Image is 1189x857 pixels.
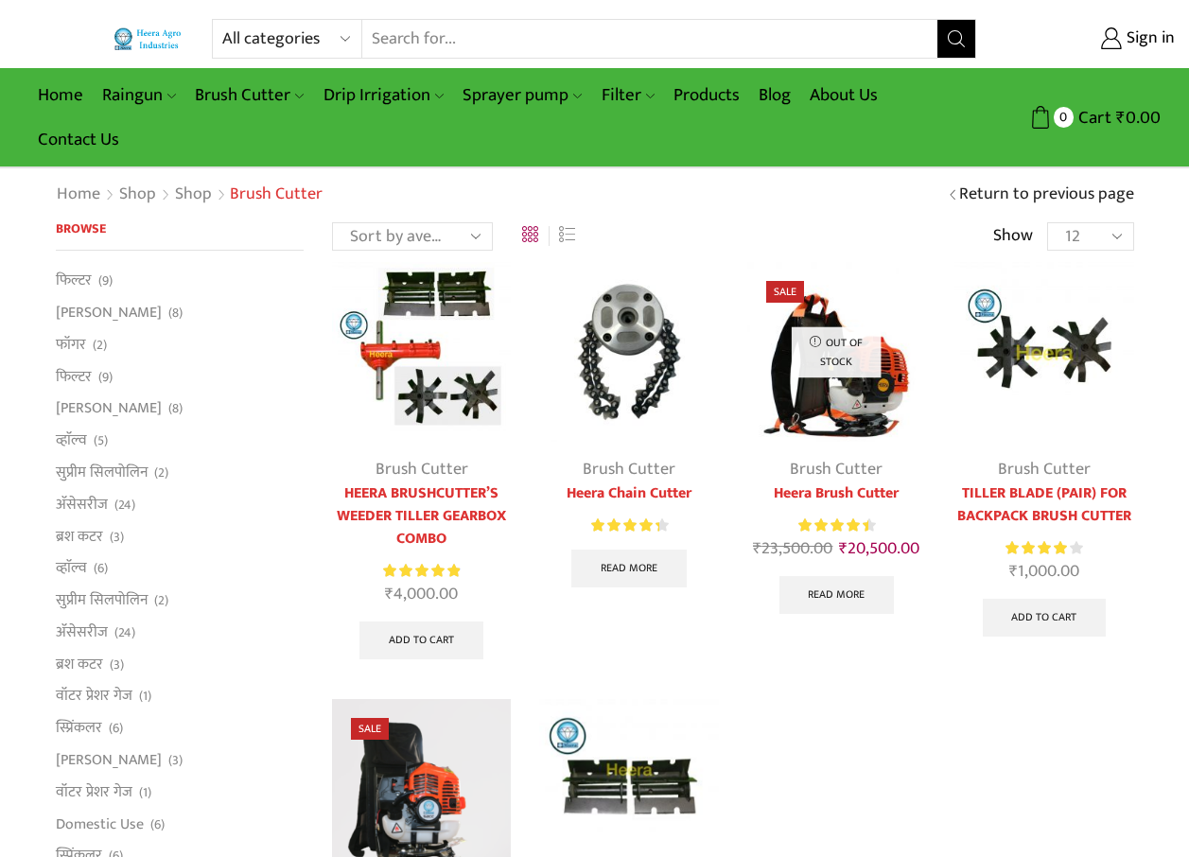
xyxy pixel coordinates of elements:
[798,516,875,535] div: Rated 4.55 out of 5
[591,516,668,535] div: Rated 4.50 out of 5
[1074,105,1111,131] span: Cart
[664,73,749,117] a: Products
[28,73,93,117] a: Home
[747,262,926,441] img: Heera Brush Cutter
[93,336,107,355] span: (2)
[753,534,832,563] bdi: 23,500.00
[185,73,313,117] a: Brush Cutter
[359,621,483,659] a: Add to cart: “HEERA BRUSHCUTTER'S WEEDER TILLER GEARBOX COMBO”
[168,304,183,323] span: (8)
[28,117,129,162] a: Contact Us
[56,360,92,393] a: फिल्टर
[332,222,493,251] select: Shop order
[995,100,1161,135] a: 0 Cart ₹0.00
[168,399,183,418] span: (8)
[110,656,124,674] span: (3)
[56,270,92,296] a: फिल्टर
[94,431,108,450] span: (5)
[351,718,389,740] span: Sale
[114,496,135,515] span: (24)
[592,73,664,117] a: Filter
[383,561,460,581] span: Rated out of 5
[779,576,895,614] a: Read more about “Heera Brush Cutter”
[94,559,108,578] span: (6)
[954,482,1133,528] a: TILLER BLADE (PAIR) FOR BACKPACK BRUSH CUTTER
[385,580,458,608] bdi: 4,000.00
[93,73,185,117] a: Raingun
[56,776,132,808] a: वॉटर प्रेशर गेज
[800,73,887,117] a: About Us
[839,534,848,563] span: ₹
[56,616,108,648] a: अ‍ॅसेसरीज
[56,183,101,207] a: Home
[539,262,718,441] img: Heera Chain Cutter
[56,328,86,360] a: फॉगर
[571,550,687,587] a: Read more about “Heera Chain Cutter”
[385,580,393,608] span: ₹
[1116,103,1161,132] bdi: 0.00
[56,680,132,712] a: वॉटर प्रेशर गेज
[150,815,165,834] span: (6)
[109,719,123,738] span: (6)
[56,585,148,617] a: सुप्रीम सिलपोलिन
[1122,26,1175,51] span: Sign in
[114,623,135,642] span: (24)
[314,73,453,117] a: Drip Irrigation
[56,744,162,777] a: [PERSON_NAME]
[1005,22,1175,56] a: Sign in
[766,281,804,303] span: Sale
[1054,107,1074,127] span: 0
[332,482,511,551] a: HEERA BRUSHCUTTER’S WEEDER TILLER GEARBOX COMBO
[583,455,675,483] a: Brush Cutter
[56,552,87,585] a: व्हाॅल्व
[453,73,591,117] a: Sprayer pump
[1116,103,1126,132] span: ₹
[139,783,151,802] span: (1)
[362,20,938,58] input: Search for...
[798,516,868,535] span: Rated out of 5
[154,591,168,610] span: (2)
[56,488,108,520] a: अ‍ॅसेसरीज
[954,262,1133,441] img: Tiller Blade for Backpack Brush Cutter
[1005,538,1082,558] div: Rated 4.00 out of 5
[56,297,162,329] a: [PERSON_NAME]
[749,73,800,117] a: Blog
[790,455,883,483] a: Brush Cutter
[839,534,919,563] bdi: 20,500.00
[56,712,102,744] a: स्प्रिंकलर
[56,393,162,425] a: [PERSON_NAME]
[1009,557,1079,586] bdi: 1,000.00
[98,368,113,387] span: (9)
[118,183,157,207] a: Shop
[1005,538,1067,558] span: Rated out of 5
[937,20,975,58] button: Search button
[139,687,151,706] span: (1)
[56,218,106,239] span: Browse
[98,271,113,290] span: (9)
[168,751,183,770] span: (3)
[110,528,124,547] span: (3)
[56,808,144,840] a: Domestic Use
[792,327,882,377] p: Out of stock
[56,648,103,680] a: ब्रश कटर
[376,455,468,483] a: Brush Cutter
[539,482,718,505] a: Heera Chain Cutter
[747,482,926,505] a: Heera Brush Cutter
[56,456,148,488] a: सुप्रीम सिलपोलिन
[1009,557,1018,586] span: ₹
[753,534,761,563] span: ₹
[56,520,103,552] a: ब्रश कटर
[332,262,511,441] img: Heera Brush Cutter’s Weeder Tiller Gearbox Combo
[959,183,1134,207] a: Return to previous page
[983,599,1107,637] a: Add to cart: “TILLER BLADE (PAIR) FOR BACKPACK BRUSH CUTTER”
[591,516,660,535] span: Rated out of 5
[56,183,323,207] nav: Breadcrumb
[993,224,1033,249] span: Show
[56,425,87,457] a: व्हाॅल्व
[998,455,1091,483] a: Brush Cutter
[154,463,168,482] span: (2)
[383,561,460,581] div: Rated 5.00 out of 5
[230,184,323,205] h1: Brush Cutter
[174,183,213,207] a: Shop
